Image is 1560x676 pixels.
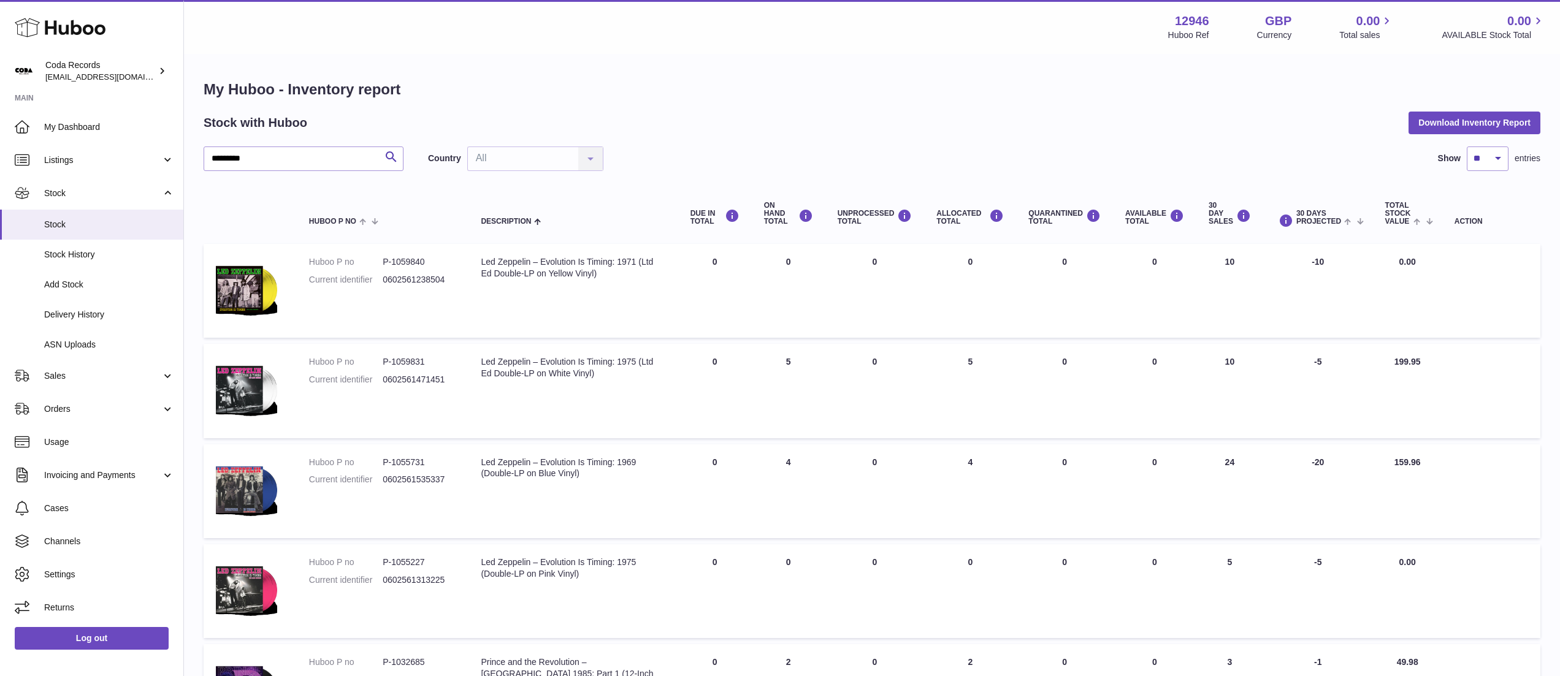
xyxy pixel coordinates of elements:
span: 0 [1062,557,1067,567]
div: Action [1455,218,1528,226]
dt: Huboo P no [309,656,383,668]
a: Log out [15,627,169,649]
dt: Current identifier [309,574,383,586]
td: 4 [752,444,825,538]
label: Show [1438,153,1461,164]
dt: Huboo P no [309,556,383,568]
h2: Stock with Huboo [204,115,307,131]
dd: P-1032685 [383,656,456,668]
td: -20 [1263,444,1373,538]
img: product image [216,356,277,422]
img: product image [216,256,277,322]
td: 0 [1113,444,1196,538]
td: -5 [1263,344,1373,438]
td: 0 [678,444,752,538]
span: Settings [44,569,174,580]
span: 0.00 [1507,13,1531,29]
td: 24 [1196,444,1263,538]
dd: P-1059831 [383,356,456,368]
span: My Dashboard [44,121,174,133]
span: Channels [44,536,174,547]
span: 159.96 [1394,457,1421,467]
div: Led Zeppelin – Evolution Is Timing: 1975 (Ltd Ed Double-LP on White Vinyl) [481,356,665,379]
td: 0 [825,444,925,538]
span: ASN Uploads [44,339,174,351]
span: Delivery History [44,309,174,321]
td: 4 [924,444,1016,538]
dt: Huboo P no [309,356,383,368]
strong: 12946 [1175,13,1209,29]
td: 10 [1196,244,1263,338]
span: Huboo P no [309,218,356,226]
span: Description [481,218,531,226]
dt: Huboo P no [309,457,383,468]
td: 0 [1113,244,1196,338]
td: 0 [825,344,925,438]
td: 0 [678,244,752,338]
img: product image [216,556,277,623]
span: 199.95 [1394,357,1421,366]
td: 10 [1196,344,1263,438]
img: haz@pcatmedia.com [15,62,33,80]
td: 0 [678,344,752,438]
span: Invoicing and Payments [44,469,161,481]
span: Stock [44,219,174,230]
td: 0 [1113,344,1196,438]
span: 0 [1062,357,1067,366]
dd: 0602561471451 [383,374,456,385]
dd: 0602561535337 [383,474,456,485]
dd: P-1059840 [383,256,456,268]
div: Coda Records [45,59,156,83]
span: [EMAIL_ADDRESS][DOMAIN_NAME] [45,72,180,82]
span: Returns [44,602,174,613]
strong: GBP [1265,13,1291,29]
dt: Current identifier [309,474,383,485]
dt: Current identifier [309,274,383,286]
span: Orders [44,403,161,415]
button: Download Inventory Report [1409,112,1540,134]
div: UNPROCESSED Total [838,209,912,226]
span: 0.00 [1356,13,1380,29]
div: Currency [1257,29,1292,41]
td: 5 [924,344,1016,438]
span: Cases [44,503,174,514]
span: 0 [1062,457,1067,467]
img: product image [216,457,277,523]
a: 0.00 Total sales [1339,13,1394,41]
span: 0.00 [1399,557,1416,567]
span: Total sales [1339,29,1394,41]
td: -5 [1263,544,1373,638]
td: 0 [678,544,752,638]
label: Country [428,153,461,164]
div: QUARANTINED Total [1028,209,1101,226]
span: 49.98 [1397,657,1418,667]
td: 0 [924,244,1016,338]
td: 0 [924,544,1016,638]
dd: 0602561238504 [383,274,456,286]
div: AVAILABLE Total [1125,209,1184,226]
div: Led Zeppelin – Evolution Is Timing: 1975 (Double-LP on Pink Vinyl) [481,556,665,580]
div: DUE IN TOTAL [690,209,740,226]
div: 30 DAY SALES [1209,202,1251,226]
td: 0 [825,244,925,338]
span: 0.00 [1399,257,1416,267]
div: Huboo Ref [1168,29,1209,41]
td: 0 [825,544,925,638]
td: 0 [752,544,825,638]
td: 5 [1196,544,1263,638]
span: Stock History [44,249,174,260]
dd: P-1055731 [383,457,456,468]
dd: P-1055227 [383,556,456,568]
span: AVAILABLE Stock Total [1442,29,1545,41]
span: Add Stock [44,279,174,291]
td: 0 [752,244,825,338]
div: ON HAND Total [764,202,813,226]
span: 0 [1062,257,1067,267]
h1: My Huboo - Inventory report [204,80,1540,99]
span: Sales [44,370,161,382]
span: 0 [1062,657,1067,667]
td: -10 [1263,244,1373,338]
dt: Current identifier [309,374,383,385]
span: Usage [44,436,174,448]
dt: Huboo P no [309,256,383,268]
